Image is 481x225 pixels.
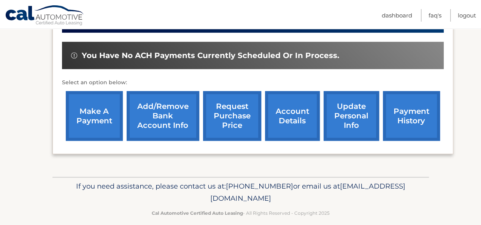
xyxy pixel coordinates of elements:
[57,180,424,205] p: If you need assistance, please contact us at: or email us at
[127,91,199,141] a: Add/Remove bank account info
[82,51,339,60] span: You have no ACH payments currently scheduled or in process.
[57,209,424,217] p: - All Rights Reserved - Copyright 2025
[226,182,293,190] span: [PHONE_NUMBER]
[383,91,440,141] a: payment history
[458,9,476,22] a: Logout
[203,91,261,141] a: request purchase price
[382,9,412,22] a: Dashboard
[152,210,243,216] strong: Cal Automotive Certified Auto Leasing
[265,91,320,141] a: account details
[66,91,123,141] a: make a payment
[62,78,444,87] p: Select an option below:
[5,5,85,27] a: Cal Automotive
[324,91,379,141] a: update personal info
[429,9,441,22] a: FAQ's
[71,52,77,58] img: alert-white.svg
[210,182,405,203] span: [EMAIL_ADDRESS][DOMAIN_NAME]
